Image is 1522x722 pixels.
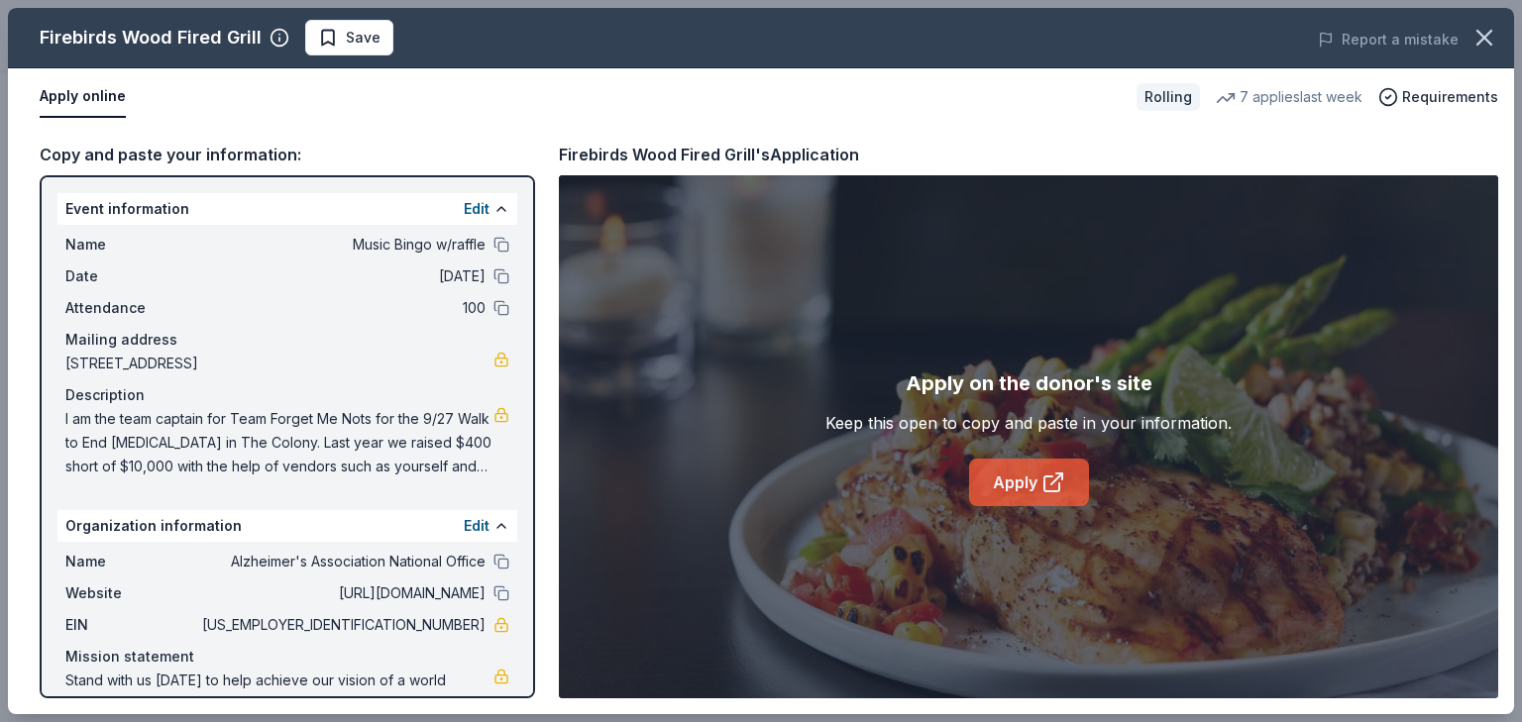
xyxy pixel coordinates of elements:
[65,264,198,288] span: Date
[198,233,486,257] span: Music Bingo w/raffle
[65,352,493,375] span: [STREET_ADDRESS]
[65,581,198,605] span: Website
[1402,85,1498,109] span: Requirements
[65,669,493,716] span: Stand with us [DATE] to help achieve our vision of a world without [MEDICAL_DATA] [DATE].
[1216,85,1362,109] div: 7 applies last week
[825,411,1232,435] div: Keep this open to copy and paste in your information.
[969,459,1089,506] a: Apply
[57,510,517,542] div: Organization information
[40,76,126,118] button: Apply online
[65,328,509,352] div: Mailing address
[464,514,489,538] button: Edit
[346,26,380,50] span: Save
[906,367,1152,399] div: Apply on the donor's site
[65,550,198,573] span: Name
[1378,85,1498,109] button: Requirements
[1137,83,1200,111] div: Rolling
[65,383,509,407] div: Description
[65,407,493,478] span: I am the team captain for Team Forget Me Nots for the 9/27 Walk to End [MEDICAL_DATA] in The Colo...
[198,264,486,288] span: [DATE]
[464,197,489,221] button: Edit
[40,22,262,53] div: Firebirds Wood Fired Grill
[65,233,198,257] span: Name
[305,20,393,55] button: Save
[198,613,486,637] span: [US_EMPLOYER_IDENTIFICATION_NUMBER]
[198,550,486,573] span: Alzheimer's Association National Office
[198,296,486,320] span: 100
[40,142,535,167] div: Copy and paste your information:
[1318,28,1459,52] button: Report a mistake
[559,142,859,167] div: Firebirds Wood Fired Grill's Application
[65,613,198,637] span: EIN
[198,581,486,605] span: [URL][DOMAIN_NAME]
[57,193,517,225] div: Event information
[65,296,198,320] span: Attendance
[65,645,509,669] div: Mission statement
